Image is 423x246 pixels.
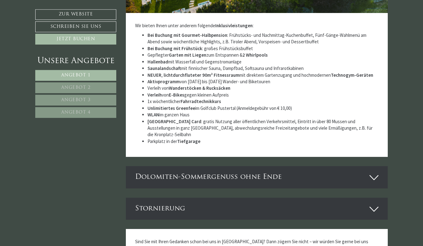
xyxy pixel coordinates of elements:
span: Angebot 1 [61,73,91,78]
div: Unsere Angebote [35,55,116,67]
a: Zur Website [35,9,116,20]
p: Wir bieten Ihnen unter anderem folgende : [135,22,379,29]
strong: Tiefgarage [177,138,200,144]
strong: Bei Buchung mit Gourmet-Halbpension [147,32,227,38]
div: Montis – Active Nature Spa [9,18,88,22]
li: im Golfclub Pustertal (Anmeldegebühr von € 10,00) [147,105,379,111]
li: : gratis Nutzung aller öffentlichen Verkehrsmittel, Eintritt in über 80 Mussen und Ausstellungen ... [147,118,379,138]
div: Guten Tag, wie können wir Ihnen helfen? [5,16,91,34]
div: Stornierung [126,198,388,220]
strong: Garten mit Liegen [169,52,206,58]
span: Angebot 4 [61,110,91,115]
div: Montag [109,5,134,15]
li: mit direktem Gartenzugang und hochmodernen [147,72,379,78]
li: : Frühstücks- und Nachmittag-Kuchenbuffet, Fünf-Gänge-Wahlmenü am Abend sowie wöchentliche Highli... [147,32,379,45]
li: im ganzen Haus [147,111,379,118]
strong: Verleih [147,92,162,98]
strong: E-Bikes [169,92,184,98]
li: Verleih von [147,85,379,91]
li: mit finnischer Sauna, Dampfbad, Softsauna und Infrarotkabinen [147,65,379,71]
strong: Unlimitiertes Greenfee [147,105,195,111]
strong: Wanderstöcken & Rucksäcken [169,85,230,91]
li: von gegen kleinen Aufpreis [147,92,379,98]
li: mit Wasserfall und Gegenstromanlage [147,58,379,65]
a: Schreiben Sie uns [35,21,116,32]
div: Dolomiten-Sommergenuss ohne Ende [126,166,388,188]
strong: Aktivprogramm [147,79,180,84]
span: Angebot 2 [61,85,91,90]
strong: 2 Whirlpools [242,52,268,58]
strong: Inklusivleistungen [215,23,253,28]
span: Angebot 3 [61,98,91,102]
strong: Hallenbad [147,59,168,65]
strong: Bei Buchung mit Frühstück [147,45,202,51]
strong: [GEOGRAPHIC_DATA] Card [147,119,201,124]
strong: WLAN [147,112,159,118]
strong: Saunalandschaft [147,65,181,71]
li: : großes Frühstücksbuffet [147,45,379,52]
strong: Technogym-Geräten [331,72,373,78]
li: 1x wöchentlicher [147,98,379,105]
a: Jetzt buchen [35,34,116,45]
strong: Fahrradtechnikkurs [181,98,221,104]
li: Parkplatz in der [147,138,379,145]
strong: NEUER, lichtdurchfluteter 90m² Fitnessraum [147,72,239,78]
li: Gepflegter zum Entspannen & [147,52,379,58]
small: 20:30 [9,29,88,33]
li: von [DATE] bis [DATE] Wander- und Biketouren [147,78,379,85]
button: Senden [203,163,244,174]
